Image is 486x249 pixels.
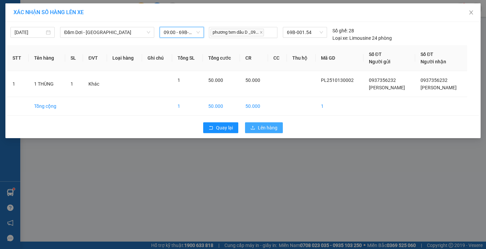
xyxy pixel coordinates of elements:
[64,27,150,37] span: Đầm Dơi - Sài Gòn
[172,97,203,116] td: 1
[316,97,363,116] td: 1
[3,23,129,32] li: 02839.63.63.63
[211,29,264,36] span: phương txm dấu D _09...
[107,45,142,71] th: Loại hàng
[203,97,240,116] td: 50.000
[3,42,91,53] b: GỬI : VP Phước Long
[240,45,268,71] th: CR
[369,85,405,90] span: [PERSON_NAME]
[39,4,96,13] b: [PERSON_NAME]
[13,9,84,15] span: XÁC NHẬN SỐ HÀNG LÊN XE
[369,52,382,57] span: Số ĐT
[15,29,45,36] input: 13/10/2025
[321,77,354,83] span: PL2510130002
[287,27,323,37] span: 69B-001.54
[421,59,446,64] span: Người nhận
[178,77,180,83] span: 1
[468,10,474,15] span: close
[250,125,255,131] span: upload
[172,45,203,71] th: Tổng SL
[83,45,107,71] th: ĐVT
[287,45,316,71] th: Thu hộ
[316,45,363,71] th: Mã GD
[421,77,448,83] span: 0937356232
[29,45,65,71] th: Tên hàng
[29,97,65,116] td: Tổng cộng
[83,71,107,97] td: Khác
[421,85,457,90] span: [PERSON_NAME]
[203,45,240,71] th: Tổng cước
[369,77,396,83] span: 0937356232
[39,16,44,22] span: environment
[7,45,29,71] th: STT
[29,71,65,97] td: 1 THÙNG
[216,124,233,131] span: Quay lại
[164,27,200,37] span: 09:00 - 69B-001.54
[65,45,83,71] th: SL
[71,81,73,87] span: 1
[332,27,354,34] div: 28
[332,34,392,42] div: Limousine 24 phòng
[245,122,283,133] button: uploadLên hàng
[209,125,213,131] span: rollback
[258,124,277,131] span: Lên hàng
[39,25,44,30] span: phone
[260,31,263,34] span: close
[142,45,172,71] th: Ghi chú
[240,97,268,116] td: 50.000
[332,27,348,34] span: Số ghế:
[146,30,151,34] span: down
[7,71,29,97] td: 1
[203,122,238,133] button: rollbackQuay lại
[245,77,260,83] span: 50.000
[268,45,287,71] th: CC
[332,34,348,42] span: Loại xe:
[421,52,433,57] span: Số ĐT
[462,3,481,22] button: Close
[208,77,223,83] span: 50.000
[369,59,390,64] span: Người gửi
[3,15,129,23] li: 85 [PERSON_NAME]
